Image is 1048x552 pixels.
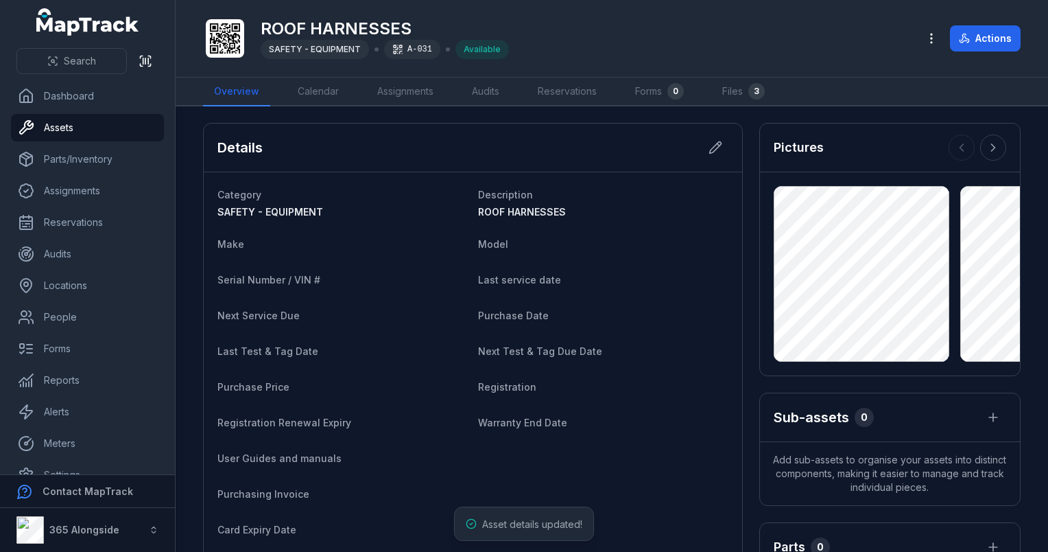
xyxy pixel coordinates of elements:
[624,78,695,106] a: Forms0
[478,238,508,250] span: Model
[11,461,164,489] a: Settings
[366,78,444,106] a: Assignments
[36,8,139,36] a: MapTrack
[217,345,318,357] span: Last Test & Tag Date
[855,408,874,427] div: 0
[760,442,1020,505] span: Add sub-assets to organise your assets into distinct components, making it easier to manage and t...
[478,345,602,357] span: Next Test & Tag Due Date
[217,274,320,286] span: Serial Number / VIN #
[384,40,440,59] div: A-031
[478,310,549,321] span: Purchase Date
[217,524,296,536] span: Card Expiry Date
[16,48,127,74] button: Search
[43,485,133,497] strong: Contact MapTrack
[748,83,765,100] div: 3
[11,335,164,363] a: Forms
[482,518,582,530] span: Asset details updated!
[217,310,300,321] span: Next Service Due
[11,303,164,331] a: People
[217,238,244,250] span: Make
[461,78,510,106] a: Audits
[11,114,164,141] a: Assets
[217,381,289,393] span: Purchase Price
[478,206,566,218] span: ROOF HARNESSES
[287,78,350,106] a: Calendar
[11,146,164,173] a: Parts/Inventory
[774,408,849,427] h2: Sub-assets
[455,40,509,59] div: Available
[11,240,164,268] a: Audits
[478,274,561,286] span: Last service date
[11,82,164,110] a: Dashboard
[269,44,361,54] span: SAFETY - EQUIPMENT
[774,138,824,157] h3: Pictures
[261,18,509,40] h1: ROOF HARNESSES
[11,430,164,457] a: Meters
[217,206,323,218] span: SAFETY - EQUIPMENT
[217,138,263,157] h2: Details
[217,488,309,500] span: Purchasing Invoice
[11,209,164,236] a: Reservations
[217,452,342,464] span: User Guides and manuals
[11,177,164,205] a: Assignments
[667,83,684,100] div: 0
[203,78,270,106] a: Overview
[527,78,608,106] a: Reservations
[478,189,533,200] span: Description
[11,272,164,299] a: Locations
[217,189,261,200] span: Category
[49,524,119,536] strong: 365 Alongside
[11,367,164,394] a: Reports
[478,381,536,393] span: Registration
[711,78,776,106] a: Files3
[950,25,1021,51] button: Actions
[478,417,567,428] span: Warranty End Date
[11,398,164,426] a: Alerts
[64,54,96,68] span: Search
[217,417,351,428] span: Registration Renewal Expiry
